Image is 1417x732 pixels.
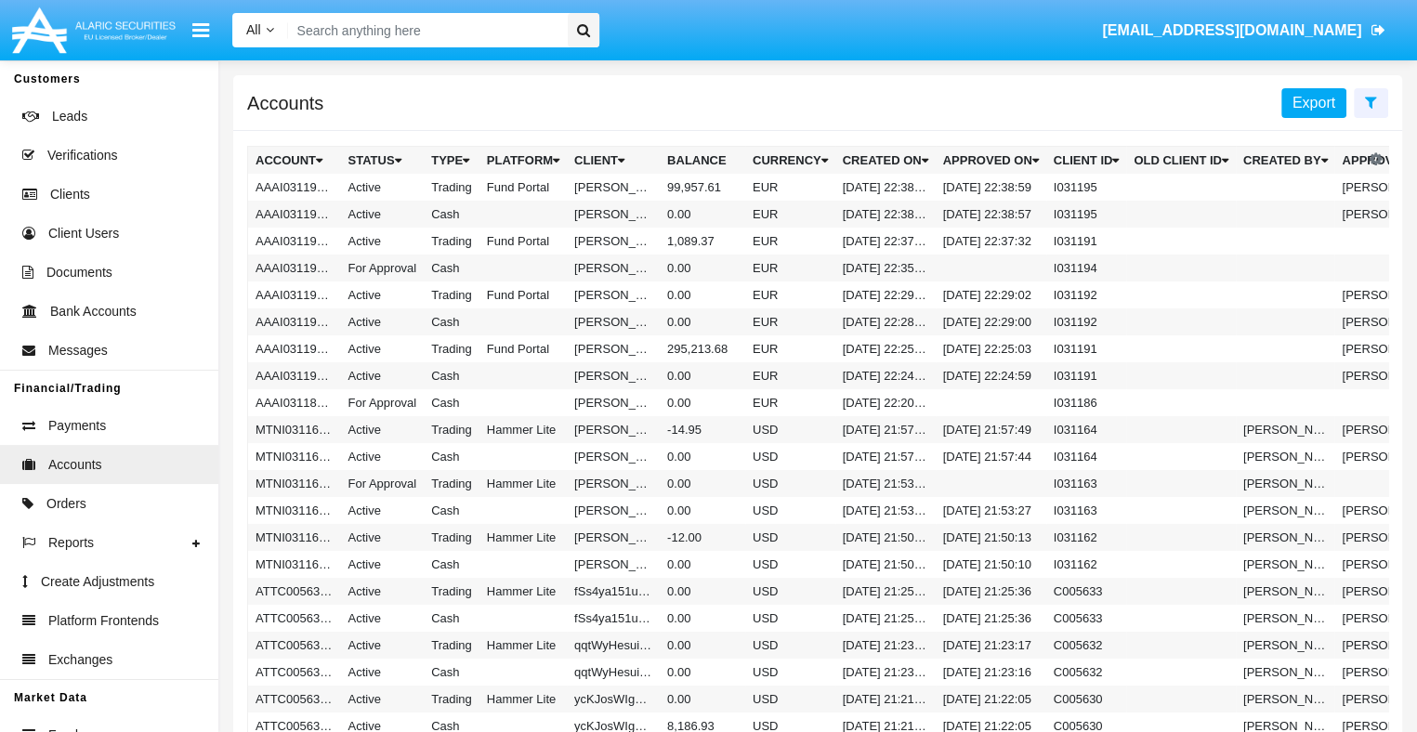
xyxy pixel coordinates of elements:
[48,533,94,553] span: Reports
[936,524,1046,551] td: [DATE] 21:50:13
[9,3,178,58] img: Logo image
[745,201,835,228] td: EUR
[46,494,86,514] span: Orders
[248,443,341,470] td: MTNI031164AC1
[52,107,87,126] span: Leads
[1046,443,1127,470] td: I031164
[936,578,1046,605] td: [DATE] 21:25:36
[745,470,835,497] td: USD
[660,632,745,659] td: 0.00
[248,551,341,578] td: MTNI031162AC1
[48,650,112,670] span: Exchanges
[479,470,567,497] td: Hammer Lite
[660,686,745,712] td: 0.00
[341,416,425,443] td: Active
[1046,308,1127,335] td: I031192
[745,174,835,201] td: EUR
[1046,416,1127,443] td: I031164
[1046,632,1127,659] td: C005632
[745,335,835,362] td: EUR
[424,524,479,551] td: Trading
[424,308,479,335] td: Cash
[248,201,341,228] td: AAAI031195AC1
[835,147,936,175] th: Created On
[48,455,102,475] span: Accounts
[660,416,745,443] td: -14.95
[248,578,341,605] td: ATTC005633A1
[1236,524,1335,551] td: [PERSON_NAME]
[248,362,341,389] td: AAAI031191AC1
[835,228,936,255] td: [DATE] 22:37:30
[745,416,835,443] td: USD
[567,686,660,712] td: ycKJosWIgMXXHwT
[660,147,745,175] th: Balance
[248,659,341,686] td: ATTC005632AC1
[341,362,425,389] td: Active
[341,228,425,255] td: Active
[567,362,660,389] td: [PERSON_NAME]
[567,174,660,201] td: [PERSON_NAME]
[567,632,660,659] td: qqtWyHesuiHGyxO
[248,335,341,362] td: AAAI031191A1
[567,147,660,175] th: Client
[745,255,835,281] td: EUR
[479,174,567,201] td: Fund Portal
[479,524,567,551] td: Hammer Lite
[48,416,106,436] span: Payments
[567,470,660,497] td: [PERSON_NAME]
[835,632,936,659] td: [DATE] 21:23:11
[424,578,479,605] td: Trading
[341,605,425,632] td: Active
[567,605,660,632] td: fSs4ya151uuE.WW
[247,96,323,111] h5: Accounts
[424,470,479,497] td: Trading
[745,686,835,712] td: USD
[248,255,341,281] td: AAAI031194AC1
[341,174,425,201] td: Active
[1236,632,1335,659] td: [PERSON_NAME]
[424,228,479,255] td: Trading
[1126,147,1236,175] th: Old Client Id
[660,443,745,470] td: 0.00
[48,611,159,631] span: Platform Frontends
[936,659,1046,686] td: [DATE] 21:23:16
[424,551,479,578] td: Cash
[1046,470,1127,497] td: I031163
[936,443,1046,470] td: [DATE] 21:57:44
[1236,686,1335,712] td: [PERSON_NAME]
[248,605,341,632] td: ATTC005633AC1
[745,524,835,551] td: USD
[424,147,479,175] th: Type
[745,308,835,335] td: EUR
[1236,551,1335,578] td: [PERSON_NAME]
[745,228,835,255] td: EUR
[745,551,835,578] td: USD
[936,686,1046,712] td: [DATE] 21:22:05
[567,578,660,605] td: fSs4ya151uuE.WW
[745,497,835,524] td: USD
[479,416,567,443] td: Hammer Lite
[936,335,1046,362] td: [DATE] 22:25:03
[341,255,425,281] td: For Approval
[479,335,567,362] td: Fund Portal
[567,201,660,228] td: [PERSON_NAME]
[1236,470,1335,497] td: [PERSON_NAME]
[1046,281,1127,308] td: I031192
[745,389,835,416] td: EUR
[936,605,1046,632] td: [DATE] 21:25:36
[660,389,745,416] td: 0.00
[424,255,479,281] td: Cash
[341,335,425,362] td: Active
[567,335,660,362] td: [PERSON_NAME]
[424,497,479,524] td: Cash
[341,147,425,175] th: Status
[660,335,745,362] td: 295,213.68
[248,470,341,497] td: MTNI031163A1
[248,686,341,712] td: ATTC005630A1
[567,551,660,578] td: [PERSON_NAME]
[1236,578,1335,605] td: [PERSON_NAME]
[479,578,567,605] td: Hammer Lite
[745,443,835,470] td: USD
[479,632,567,659] td: Hammer Lite
[47,146,117,165] span: Verifications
